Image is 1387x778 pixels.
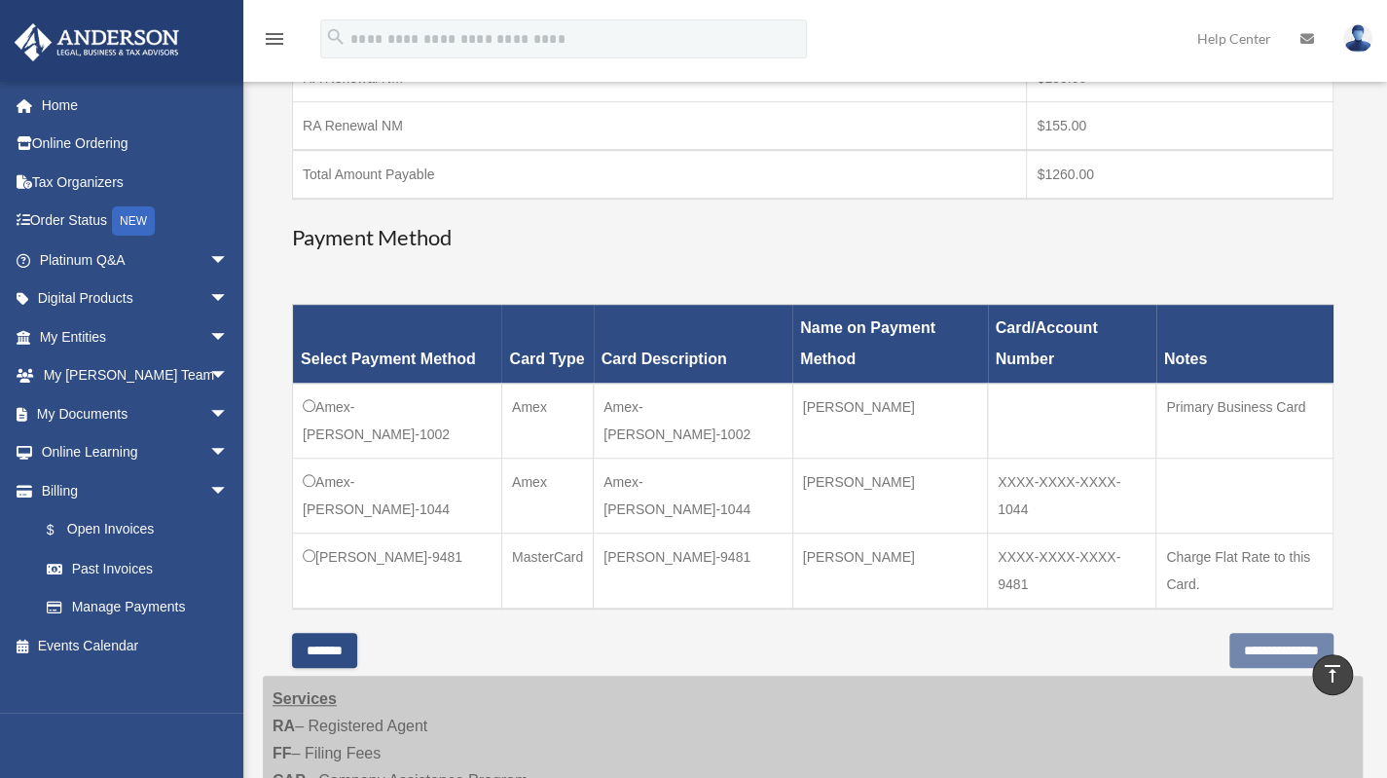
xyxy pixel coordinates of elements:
th: Select Payment Method [293,305,502,384]
th: Card/Account Number [988,305,1156,384]
td: [PERSON_NAME] [792,459,987,534]
span: arrow_drop_down [209,356,248,396]
td: RA Renewal NM [293,102,1027,151]
a: Online Ordering [14,125,258,164]
i: menu [263,27,286,51]
strong: FF [273,745,292,761]
td: Total Amount Payable [293,150,1027,199]
span: arrow_drop_down [209,471,248,511]
td: [PERSON_NAME]-9481 [594,534,793,610]
td: [PERSON_NAME] [792,534,987,610]
td: MasterCard [501,534,593,610]
span: arrow_drop_down [209,394,248,434]
td: Amex [501,459,593,534]
td: [PERSON_NAME] [792,384,987,459]
td: Amex-[PERSON_NAME]-1044 [293,459,502,534]
a: Home [14,86,258,125]
th: Card Description [594,305,793,384]
a: Digital Productsarrow_drop_down [14,279,258,318]
a: menu [263,34,286,51]
a: Online Learningarrow_drop_down [14,433,258,472]
a: Events Calendar [14,626,258,665]
span: arrow_drop_down [209,279,248,319]
strong: Services [273,690,337,707]
td: Amex-[PERSON_NAME]-1002 [594,384,793,459]
a: Manage Payments [27,588,248,627]
span: arrow_drop_down [209,317,248,357]
th: Notes [1156,305,1333,384]
th: Name on Payment Method [792,305,987,384]
span: $ [57,518,67,542]
i: vertical_align_top [1321,662,1344,685]
td: Charge Flat Rate to this Card. [1156,534,1333,610]
strong: RA [273,718,295,734]
img: User Pic [1343,24,1372,53]
th: Card Type [501,305,593,384]
a: vertical_align_top [1312,654,1353,695]
td: XXXX-XXXX-XXXX-1044 [988,459,1156,534]
a: Platinum Q&Aarrow_drop_down [14,241,258,279]
td: [PERSON_NAME]-9481 [293,534,502,610]
td: Amex-[PERSON_NAME]-1002 [293,384,502,459]
td: XXXX-XXXX-XXXX-9481 [988,534,1156,610]
a: Billingarrow_drop_down [14,471,248,510]
img: Anderson Advisors Platinum Portal [9,23,185,61]
td: Primary Business Card [1156,384,1333,459]
a: My Documentsarrow_drop_down [14,394,258,433]
td: Amex-[PERSON_NAME]-1044 [594,459,793,534]
a: $Open Invoices [27,510,238,550]
a: Order StatusNEW [14,202,258,241]
a: Past Invoices [27,549,248,588]
span: arrow_drop_down [209,241,248,280]
td: Amex [501,384,593,459]
h3: Payment Method [292,223,1333,253]
a: My Entitiesarrow_drop_down [14,317,258,356]
a: Tax Organizers [14,163,258,202]
i: search [325,26,347,48]
span: arrow_drop_down [209,433,248,473]
div: NEW [112,206,155,236]
a: My [PERSON_NAME] Teamarrow_drop_down [14,356,258,395]
td: $1260.00 [1027,150,1333,199]
td: $155.00 [1027,102,1333,151]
